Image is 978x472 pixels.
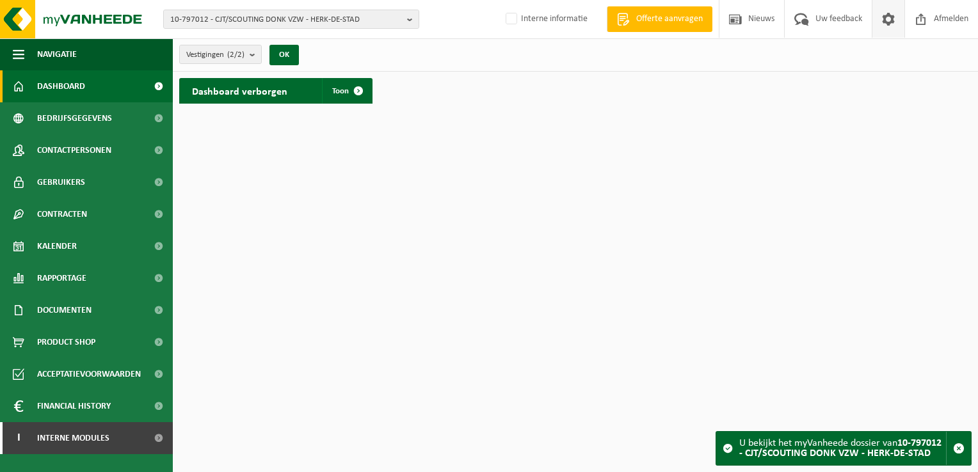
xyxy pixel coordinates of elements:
button: OK [269,45,299,65]
span: Navigatie [37,38,77,70]
span: Bedrijfsgegevens [37,102,112,134]
label: Interne informatie [503,10,588,29]
span: Rapportage [37,262,86,294]
span: Contactpersonen [37,134,111,166]
span: Acceptatievoorwaarden [37,358,141,390]
strong: 10-797012 - CJT/SCOUTING DONK VZW - HERK-DE-STAD [739,438,942,459]
button: 10-797012 - CJT/SCOUTING DONK VZW - HERK-DE-STAD [163,10,419,29]
span: Financial History [37,390,111,422]
count: (2/2) [227,51,245,59]
span: I [13,422,24,454]
span: 10-797012 - CJT/SCOUTING DONK VZW - HERK-DE-STAD [170,10,402,29]
button: Vestigingen(2/2) [179,45,262,64]
span: Product Shop [37,326,95,358]
span: Documenten [37,294,92,326]
span: Kalender [37,230,77,262]
span: Offerte aanvragen [633,13,706,26]
a: Toon [322,78,371,104]
span: Vestigingen [186,45,245,65]
span: Interne modules [37,422,109,454]
h2: Dashboard verborgen [179,78,300,103]
a: Offerte aanvragen [607,6,712,32]
span: Contracten [37,198,87,230]
span: Gebruikers [37,166,85,198]
span: Toon [332,87,349,95]
div: U bekijkt het myVanheede dossier van [739,432,946,465]
span: Dashboard [37,70,85,102]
